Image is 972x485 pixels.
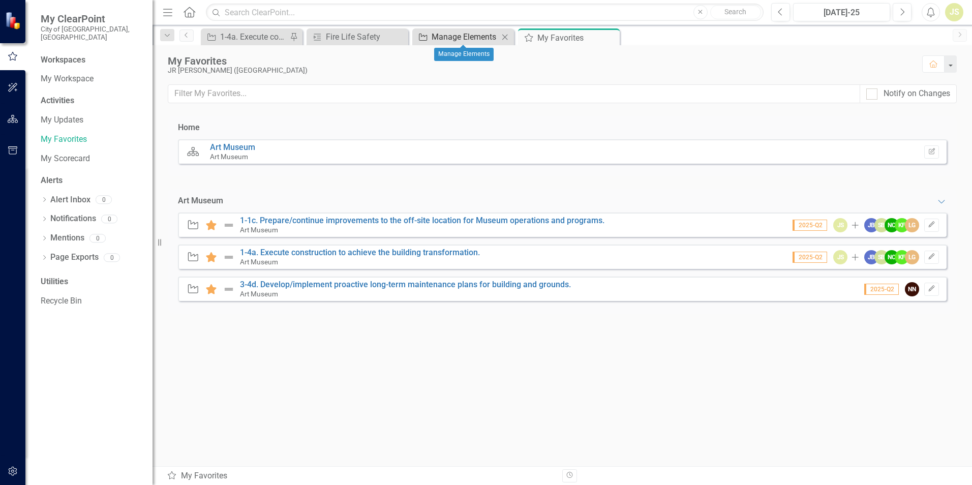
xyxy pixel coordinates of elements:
[223,251,235,263] img: Not Defined
[864,218,878,232] div: JB
[50,252,99,263] a: Page Exports
[793,252,827,263] span: 2025-Q2
[240,290,278,298] small: Art Museum
[874,250,889,264] div: SB
[101,215,117,223] div: 0
[41,95,142,107] div: Activities
[793,3,890,21] button: [DATE]-25
[240,226,278,234] small: Art Museum
[924,145,939,159] button: Set Home Page
[220,31,287,43] div: 1-4a. Execute construction to achieve the building transformation.
[884,88,950,100] div: Notify on Changes
[41,13,142,25] span: My ClearPoint
[168,84,860,103] input: Filter My Favorites...
[89,234,106,243] div: 0
[167,470,555,482] div: My Favorites
[240,216,604,225] a: 1-1c. Prepare/continue improvements to the off-site location for Museum operations and programs.
[885,218,899,232] div: NC
[905,218,919,232] div: LG
[104,253,120,262] div: 0
[537,32,617,44] div: My Favorites
[223,219,235,231] img: Not Defined
[41,175,142,187] div: Alerts
[178,195,223,207] div: Art Museum
[178,122,200,134] div: Home
[168,55,912,67] div: My Favorites
[41,153,142,165] a: My Scorecard
[326,31,406,43] div: Fire Life Safety
[50,213,96,225] a: Notifications
[41,134,142,145] a: My Favorites
[50,194,90,206] a: Alert Inbox
[240,280,571,289] a: 3-4d. Develop/implement proactive long-term maintenance plans for building and grounds.
[905,282,919,296] div: NN
[945,3,963,21] button: JS
[905,250,919,264] div: LG
[895,218,909,232] div: KF
[4,11,23,30] img: ClearPoint Strategy
[203,31,287,43] a: 1-4a. Execute construction to achieve the building transformation.
[864,284,899,295] span: 2025-Q2
[724,8,746,16] span: Search
[41,25,142,42] small: City of [GEOGRAPHIC_DATA], [GEOGRAPHIC_DATA]
[434,48,494,61] div: Manage Elements
[833,218,847,232] div: JS
[206,4,764,21] input: Search ClearPoint...
[432,31,499,43] div: Manage Elements
[793,220,827,231] span: 2025-Q2
[797,7,887,19] div: [DATE]-25
[240,248,480,257] a: 1-4a. Execute construction to achieve the building transformation.
[50,232,84,244] a: Mentions
[41,54,85,66] div: Workspaces
[96,196,112,204] div: 0
[415,31,499,43] a: Manage Elements
[41,295,142,307] a: Recycle Bin
[309,31,406,43] a: Fire Life Safety
[895,250,909,264] div: KF
[864,250,878,264] div: JB
[874,218,889,232] div: SB
[41,114,142,126] a: My Updates
[41,73,142,85] a: My Workspace
[885,250,899,264] div: NC
[710,5,761,19] button: Search
[223,283,235,295] img: Not Defined
[210,153,248,161] small: Art Museum
[240,258,278,266] small: Art Museum
[833,250,847,264] div: JS
[210,142,255,152] a: Art Museum
[168,67,912,74] div: JR [PERSON_NAME] ([GEOGRAPHIC_DATA])
[41,276,142,288] div: Utilities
